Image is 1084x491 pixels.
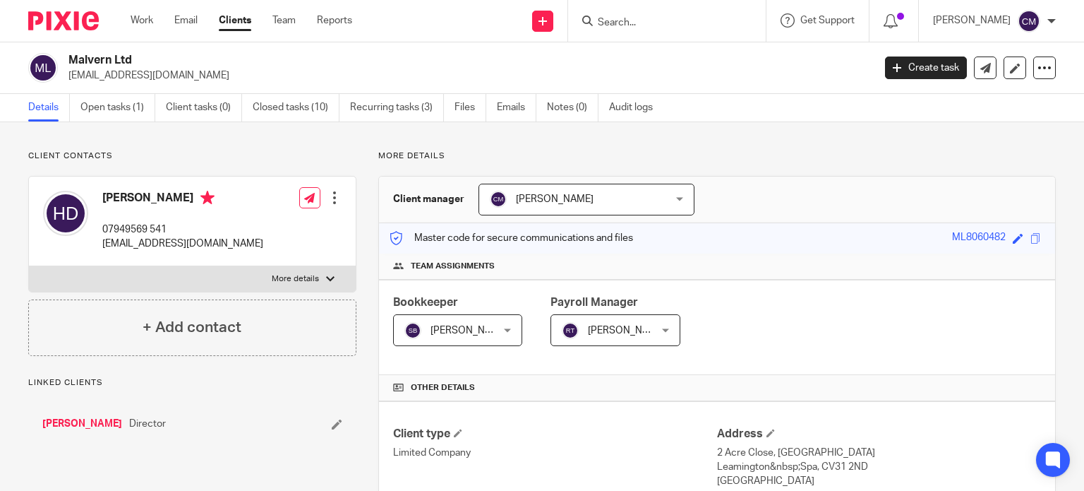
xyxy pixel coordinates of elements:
[42,417,122,431] a: [PERSON_NAME]
[131,13,153,28] a: Work
[430,326,508,336] span: [PERSON_NAME]
[43,191,88,236] img: svg%3E
[68,53,705,68] h2: Malvern Ltd
[547,94,598,122] a: Notes (0)
[933,13,1011,28] p: [PERSON_NAME]
[952,230,1006,247] div: ML8060482
[68,69,864,83] p: [EMAIL_ADDRESS][DOMAIN_NAME]
[219,13,251,28] a: Clients
[80,94,155,122] a: Open tasks (1)
[596,17,723,30] input: Search
[411,382,475,394] span: Other details
[609,94,663,122] a: Audit logs
[393,427,717,442] h4: Client type
[253,94,339,122] a: Closed tasks (10)
[390,231,633,245] p: Master code for secure communications and files
[350,94,444,122] a: Recurring tasks (3)
[143,317,241,338] h4: + Add contact
[378,150,1056,162] p: More details
[166,94,242,122] a: Client tasks (0)
[490,191,507,208] img: svg%3E
[28,377,356,389] p: Linked clients
[272,273,319,285] p: More details
[102,223,263,237] p: 07949569 541
[317,13,352,28] a: Reports
[497,94,536,122] a: Emails
[28,11,99,30] img: Pixie
[588,326,666,336] span: [PERSON_NAME]
[885,57,967,79] a: Create task
[800,16,855,25] span: Get Support
[717,427,1041,442] h4: Address
[393,446,717,460] p: Limited Company
[174,13,198,28] a: Email
[272,13,296,28] a: Team
[102,191,263,208] h4: [PERSON_NAME]
[129,417,166,431] span: Director
[411,261,495,272] span: Team assignments
[393,192,464,206] h3: Client manager
[404,322,421,339] img: svg%3E
[717,446,1041,460] p: 2 Acre Close, [GEOGRAPHIC_DATA]
[393,297,458,308] span: Bookkeeper
[454,94,486,122] a: Files
[200,191,215,205] i: Primary
[28,150,356,162] p: Client contacts
[550,297,638,308] span: Payroll Manager
[717,460,1041,474] p: Leamington&nbsp;Spa, CV31 2ND
[717,474,1041,488] p: [GEOGRAPHIC_DATA]
[28,94,70,122] a: Details
[28,53,58,83] img: svg%3E
[516,194,594,204] span: [PERSON_NAME]
[102,237,263,251] p: [EMAIL_ADDRESS][DOMAIN_NAME]
[1018,10,1040,32] img: svg%3E
[562,322,579,339] img: svg%3E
